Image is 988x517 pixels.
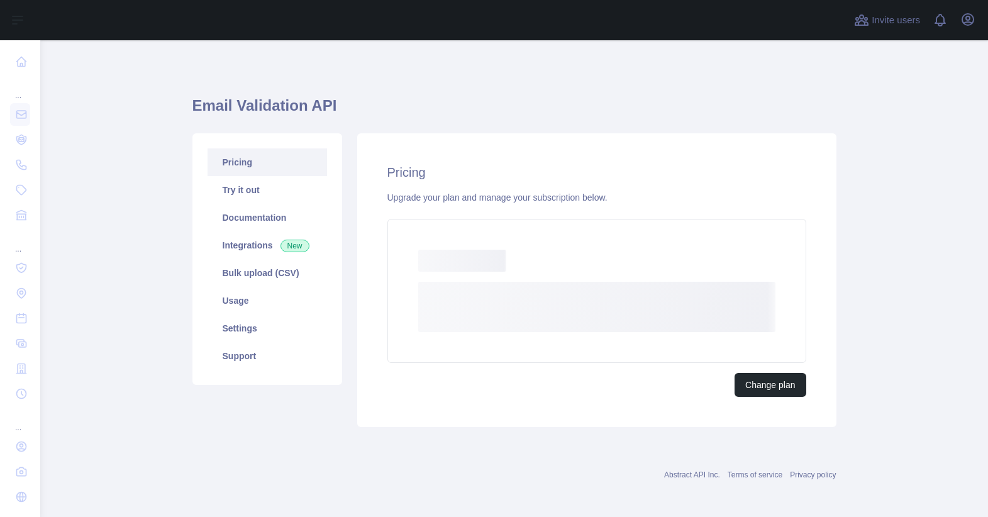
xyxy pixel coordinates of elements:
[208,259,327,287] a: Bulk upload (CSV)
[10,75,30,101] div: ...
[10,408,30,433] div: ...
[735,373,806,397] button: Change plan
[387,191,806,204] div: Upgrade your plan and manage your subscription below.
[192,96,836,126] h1: Email Validation API
[728,470,782,479] a: Terms of service
[208,231,327,259] a: Integrations New
[10,229,30,254] div: ...
[208,148,327,176] a: Pricing
[664,470,720,479] a: Abstract API Inc.
[208,342,327,370] a: Support
[872,13,920,28] span: Invite users
[790,470,836,479] a: Privacy policy
[852,10,923,30] button: Invite users
[208,204,327,231] a: Documentation
[280,240,309,252] span: New
[208,176,327,204] a: Try it out
[208,314,327,342] a: Settings
[208,287,327,314] a: Usage
[387,164,806,181] h2: Pricing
